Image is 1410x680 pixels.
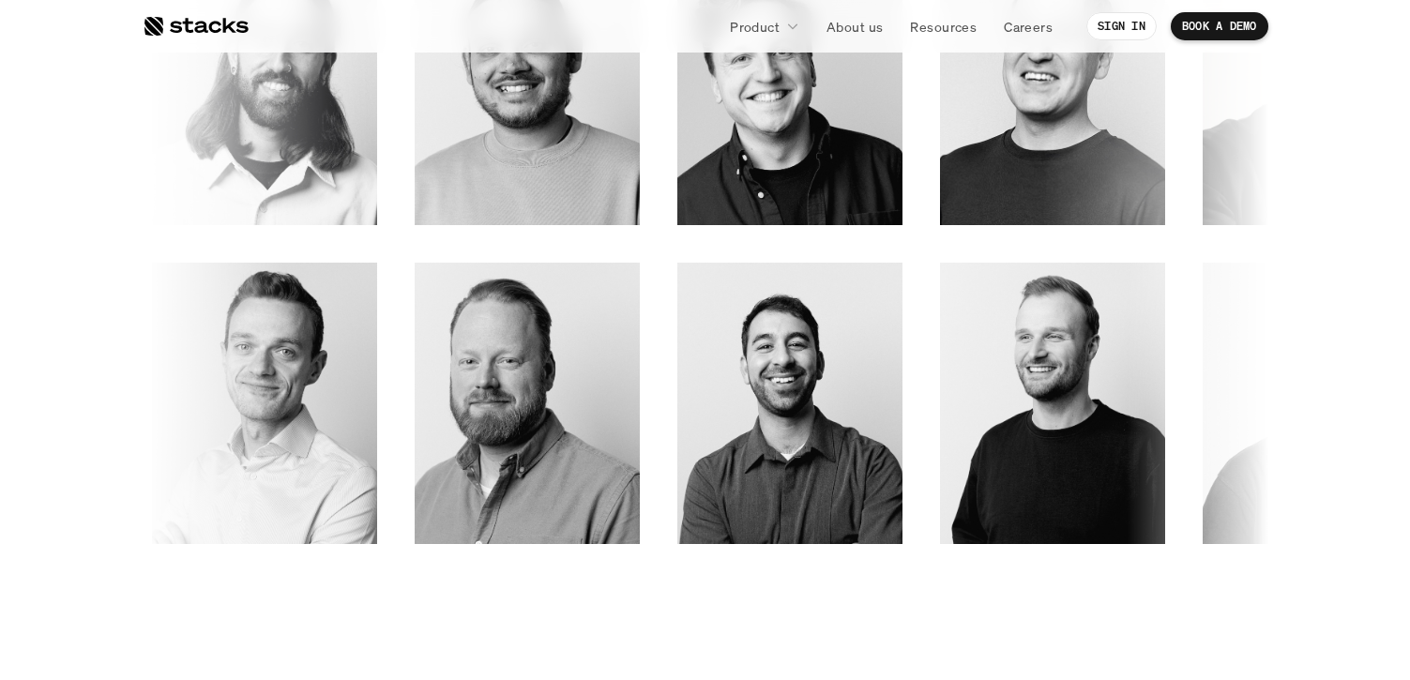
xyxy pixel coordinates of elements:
p: SIGN IN [1098,20,1145,33]
a: About us [815,9,894,43]
p: BOOK A DEMO [1182,20,1257,33]
a: BOOK A DEMO [1171,12,1268,40]
p: Careers [1004,17,1053,37]
p: About us [826,17,883,37]
p: Resources [910,17,977,37]
a: Resources [899,9,988,43]
a: Careers [993,9,1064,43]
a: SIGN IN [1086,12,1157,40]
p: Product [730,17,780,37]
